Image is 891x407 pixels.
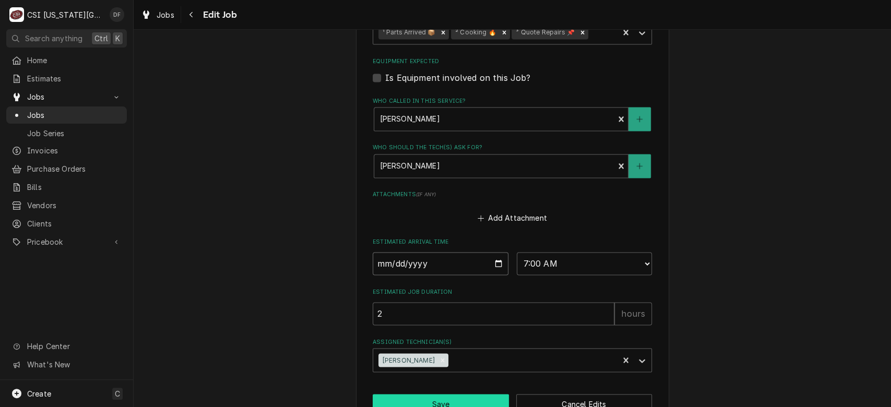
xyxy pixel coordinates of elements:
[27,218,122,229] span: Clients
[6,178,127,196] a: Bills
[476,210,549,225] button: Add Attachment
[157,9,174,20] span: Jobs
[6,88,127,105] a: Go to Jobs
[183,6,200,23] button: Navigate back
[577,26,588,39] div: Remove ³ Quote Repairs 📌
[27,9,104,20] div: CSI [US_STATE][GEOGRAPHIC_DATA]
[628,107,650,131] button: Create New Contact
[416,191,436,197] span: ( if any )
[27,128,122,139] span: Job Series
[27,236,106,247] span: Pricebook
[6,70,127,87] a: Estimates
[373,57,652,84] div: Equipment Expected
[378,353,437,367] div: [PERSON_NAME]
[512,26,577,39] div: ³ Quote Repairs 📌
[27,91,106,102] span: Jobs
[94,33,108,44] span: Ctrl
[27,55,122,66] span: Home
[27,145,122,156] span: Invoices
[517,252,652,275] select: Time Select
[27,182,122,193] span: Bills
[110,7,124,22] div: DF
[6,338,127,355] a: Go to Help Center
[6,160,127,177] a: Purchase Orders
[373,97,652,105] label: Who called in this service?
[373,238,652,246] label: Estimated Arrival Time
[498,26,510,39] div: Remove ² Cooking 🔥
[200,8,237,22] span: Edit Job
[373,143,652,177] div: Who should the tech(s) ask for?
[6,215,127,232] a: Clients
[27,163,122,174] span: Purchase Orders
[9,7,24,22] div: C
[27,341,121,352] span: Help Center
[6,125,127,142] a: Job Series
[115,388,120,399] span: C
[378,26,438,39] div: ¹ Parts Arrived 📦
[373,97,652,131] div: Who called in this service?
[373,238,652,275] div: Estimated Arrival Time
[373,190,652,199] label: Attachments
[9,7,24,22] div: CSI Kansas City's Avatar
[27,359,121,370] span: What's New
[628,154,650,178] button: Create New Contact
[636,162,643,170] svg: Create New Contact
[6,356,127,373] a: Go to What's New
[636,115,643,123] svg: Create New Contact
[6,233,127,250] a: Go to Pricebook
[6,197,127,214] a: Vendors
[137,6,179,23] a: Jobs
[27,200,122,211] span: Vendors
[6,52,127,69] a: Home
[373,57,652,66] label: Equipment Expected
[373,252,508,275] input: Date
[115,33,120,44] span: K
[373,288,652,325] div: Estimated Job Duration
[451,26,498,39] div: ² Cooking 🔥
[373,143,652,152] label: Who should the tech(s) ask for?
[27,73,122,84] span: Estimates
[27,110,122,121] span: Jobs
[6,142,127,159] a: Invoices
[110,7,124,22] div: David Fannin's Avatar
[385,71,530,84] label: Is Equipment involved on this Job?
[373,288,652,296] label: Estimated Job Duration
[27,389,51,398] span: Create
[25,33,82,44] span: Search anything
[6,29,127,47] button: Search anythingCtrlK
[437,26,449,39] div: Remove ¹ Parts Arrived 📦
[373,338,652,372] div: Assigned Technician(s)
[373,190,652,225] div: Attachments
[614,302,652,325] div: hours
[373,338,652,346] label: Assigned Technician(s)
[6,106,127,124] a: Jobs
[437,353,448,367] div: Remove Mike Schupp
